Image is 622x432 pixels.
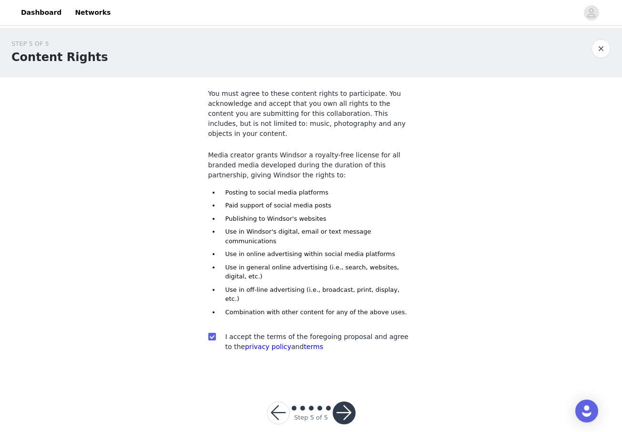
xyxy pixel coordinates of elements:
[11,49,108,66] h1: Content Rights
[69,2,116,23] a: Networks
[208,89,414,139] p: You must agree to these content rights to participate. You acknowledge and accept that you own al...
[220,263,414,281] li: Use in general online advertising (i.e., search, websites, digital, etc.)
[220,227,414,246] li: Use in Windsor's digital, email or text message communications
[225,333,408,350] span: I accept the terms of the foregoing proposal and agree to the and
[15,2,67,23] a: Dashboard
[245,343,291,350] a: privacy policy
[220,285,414,304] li: Use in off-line advertising (i.e., broadcast, print, display, etc.)
[220,201,414,210] li: Paid support of social media posts
[587,5,596,21] div: avatar
[220,214,414,224] li: Publishing to Windsor's websites
[304,343,323,350] a: terms
[11,39,108,49] div: STEP 5 OF 5
[575,400,598,422] div: Open Intercom Messenger
[220,308,414,317] li: Combination with other content for any of the above uses.
[294,413,328,422] div: Step 5 of 5
[220,249,414,259] li: Use in online advertising within social media platforms
[208,150,414,180] p: Media creator grants Windsor a royalty-free license for all branded media developed during the du...
[220,188,414,197] li: Posting to social media platforms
